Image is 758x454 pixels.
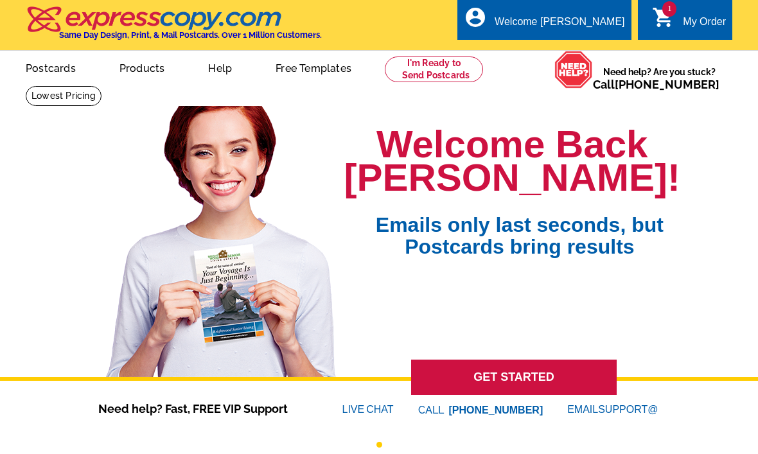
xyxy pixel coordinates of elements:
h4: Same Day Design, Print, & Mail Postcards. Over 1 Million Customers. [59,30,322,40]
a: Free Templates [255,52,372,82]
a: Postcards [5,52,96,82]
div: Welcome [PERSON_NAME] [495,16,624,34]
i: account_circle [464,6,487,29]
a: Products [99,52,186,82]
img: welcome-back-logged-in.png [98,96,344,377]
a: GET STARTED [411,360,617,395]
a: Help [188,52,252,82]
span: Need help? Fast, FREE VIP Support [98,400,304,417]
div: My Order [683,16,726,34]
span: 1 [662,1,676,17]
img: help [554,51,593,89]
a: 1 shopping_cart My Order [652,14,726,30]
span: Call [593,78,719,91]
a: LIVECHAT [342,404,394,415]
a: [PHONE_NUMBER] [615,78,719,91]
font: LIVE [342,402,367,417]
i: shopping_cart [652,6,675,29]
font: SUPPORT@ [598,402,660,417]
span: Need help? Are you stuck? [593,65,726,91]
span: Emails only last seconds, but Postcards bring results [359,195,680,258]
button: 1 of 1 [376,442,382,448]
a: Same Day Design, Print, & Mail Postcards. Over 1 Million Customers. [26,15,322,40]
h1: Welcome Back [PERSON_NAME]! [344,128,680,195]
